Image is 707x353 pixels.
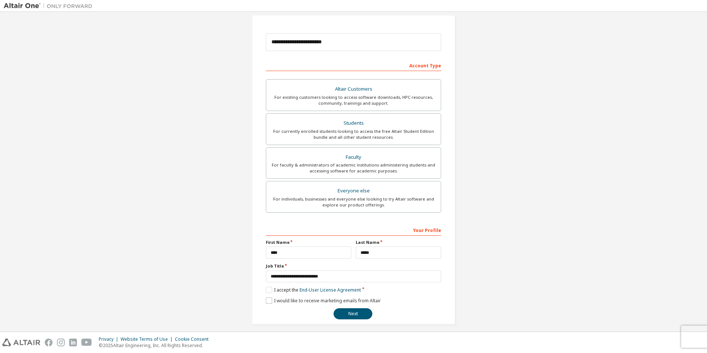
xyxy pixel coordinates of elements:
[271,128,436,140] div: For currently enrolled students looking to access the free Altair Student Edition bundle and all ...
[57,339,65,346] img: instagram.svg
[334,308,372,319] button: Next
[175,336,213,342] div: Cookie Consent
[266,287,361,293] label: I accept the
[271,84,436,94] div: Altair Customers
[266,239,351,245] label: First Name
[300,287,361,293] a: End-User License Agreement
[356,239,441,245] label: Last Name
[271,186,436,196] div: Everyone else
[266,224,441,236] div: Your Profile
[45,339,53,346] img: facebook.svg
[266,297,381,304] label: I would like to receive marketing emails from Altair
[271,94,436,106] div: For existing customers looking to access software downloads, HPC resources, community, trainings ...
[266,263,441,269] label: Job Title
[81,339,92,346] img: youtube.svg
[271,162,436,174] div: For faculty & administrators of academic institutions administering students and accessing softwa...
[99,342,213,349] p: © 2025 Altair Engineering, Inc. All Rights Reserved.
[4,2,96,10] img: Altair One
[69,339,77,346] img: linkedin.svg
[271,152,436,162] div: Faculty
[121,336,175,342] div: Website Terms of Use
[99,336,121,342] div: Privacy
[266,59,441,71] div: Account Type
[2,339,40,346] img: altair_logo.svg
[271,118,436,128] div: Students
[271,196,436,208] div: For individuals, businesses and everyone else looking to try Altair software and explore our prod...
